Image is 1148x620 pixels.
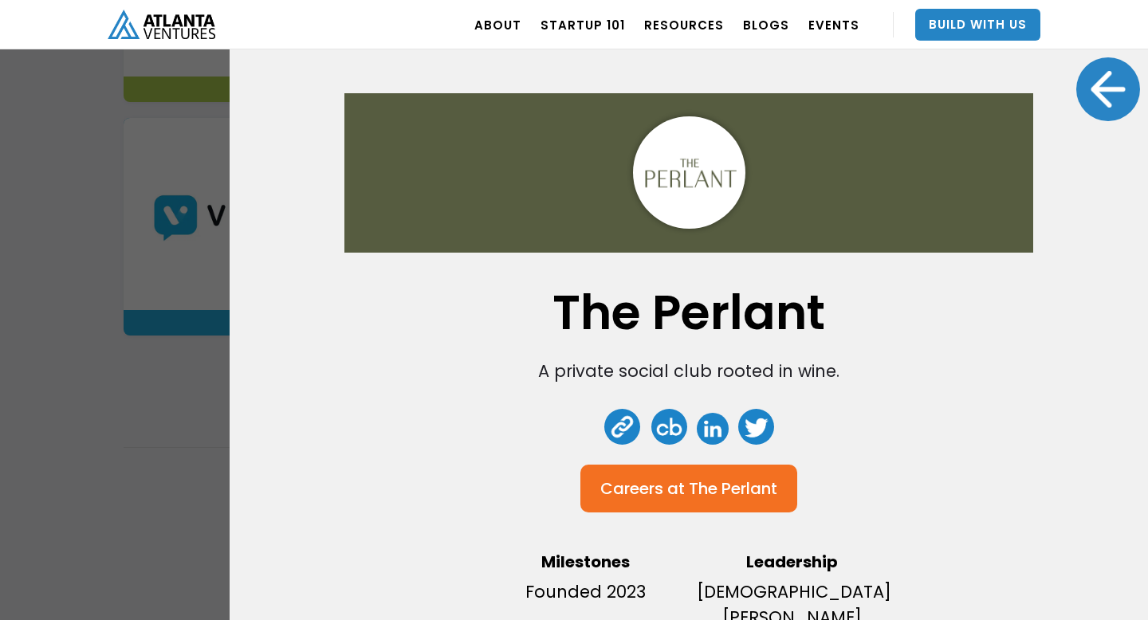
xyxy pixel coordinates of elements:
a: RESOURCES [644,2,724,47]
a: BLOGS [743,2,789,47]
a: ABOUT [474,2,521,47]
img: Company Banner [344,92,1033,253]
a: Startup 101 [541,2,625,47]
a: Build With Us [915,9,1040,41]
a: EVENTS [808,2,859,47]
